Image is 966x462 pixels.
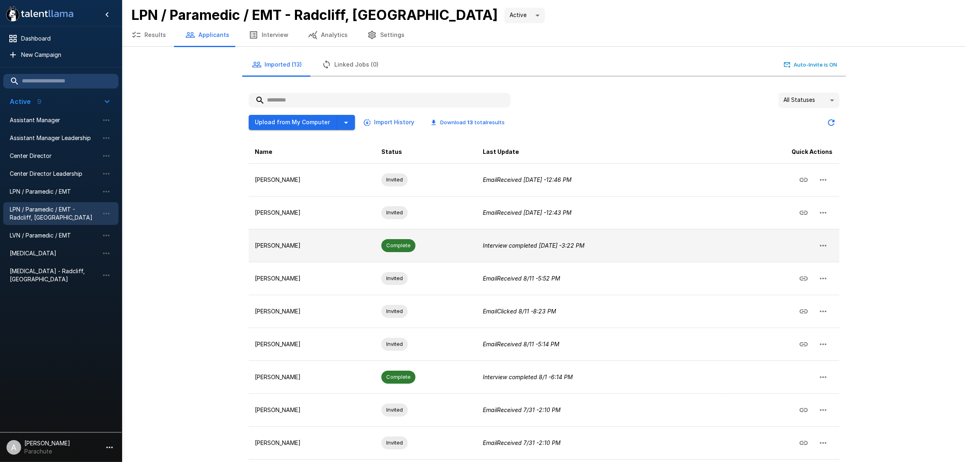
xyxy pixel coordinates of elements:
th: Name [249,140,375,164]
b: 13 [467,119,473,125]
p: [PERSON_NAME] [255,439,369,447]
i: Email Received 8/11 - 5:52 PM [483,275,560,282]
span: Copy Interview Link [794,175,813,182]
button: Applicants [176,24,239,46]
span: Invited [381,439,408,447]
span: Invited [381,406,408,414]
th: Quick Actions [723,140,839,164]
p: [PERSON_NAME] [255,307,369,315]
i: Email Received 8/11 - 5:14 PM [483,341,559,348]
span: Copy Interview Link [794,406,813,412]
button: Linked Jobs (0) [312,53,389,76]
span: Copy Interview Link [794,340,813,347]
span: Invited [381,209,408,216]
span: Invited [381,340,408,348]
button: Results [122,24,176,46]
button: Updated Today - 12:48 PM [823,114,839,131]
i: Email Received [DATE] - 12:43 PM [483,209,572,216]
b: LPN / Paramedic / EMT - Radcliff, [GEOGRAPHIC_DATA] [131,6,498,23]
span: Copy Interview Link [794,438,813,445]
i: Interview completed 8/1 - 6:14 PM [483,373,573,380]
p: [PERSON_NAME] [255,373,369,381]
p: [PERSON_NAME] [255,176,369,184]
button: Settings [357,24,414,46]
span: Copy Interview Link [794,208,813,215]
i: Email Received 7/31 - 2:10 PM [483,439,561,446]
p: [PERSON_NAME] [255,340,369,348]
span: Copy Interview Link [794,307,813,314]
div: Active [504,8,545,23]
p: [PERSON_NAME] [255,209,369,217]
span: Complete [381,242,415,249]
span: Invited [381,307,408,315]
span: Complete [381,373,415,381]
div: All Statuses [779,93,839,108]
span: Invited [381,176,408,184]
button: Auto-Invite is ON [782,58,839,71]
button: Import History [361,115,418,130]
span: Copy Interview Link [794,274,813,281]
i: Email Clicked 8/11 - 8:23 PM [483,308,556,315]
i: Email Received 7/31 - 2:10 PM [483,406,561,413]
button: Upload from My Computer [249,115,337,130]
p: [PERSON_NAME] [255,406,369,414]
button: Analytics [298,24,357,46]
span: Invited [381,274,408,282]
th: Status [375,140,476,164]
i: Interview completed [DATE] - 3:22 PM [483,242,585,249]
p: [PERSON_NAME] [255,242,369,250]
button: Interview [239,24,298,46]
p: [PERSON_NAME] [255,274,369,283]
button: Imported (13) [242,53,312,76]
i: Email Received [DATE] - 12:46 PM [483,176,572,183]
th: Last Update [476,140,723,164]
button: Download 13 totalresults [424,116,512,129]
